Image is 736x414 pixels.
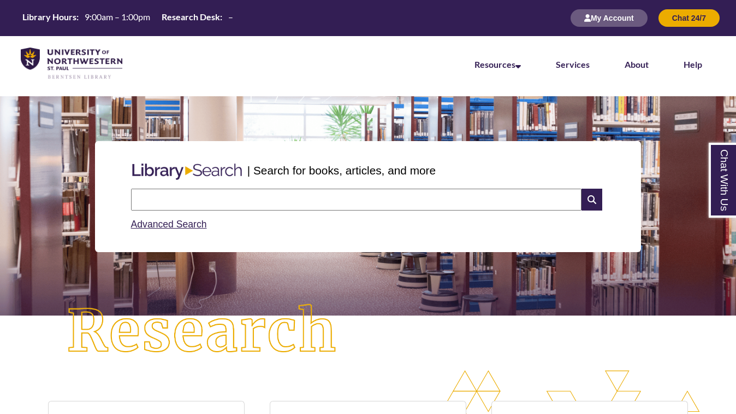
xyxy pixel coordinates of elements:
a: Hours Today [18,11,238,26]
a: My Account [571,13,648,22]
button: Chat 24/7 [658,9,720,27]
a: About [625,59,649,69]
a: Advanced Search [131,219,207,230]
img: Libary Search [127,159,247,184]
a: Chat 24/7 [658,13,720,22]
a: Help [684,59,702,69]
img: UNWSP Library Logo [21,48,122,80]
span: 9:00am – 1:00pm [85,11,150,22]
th: Research Desk: [157,11,224,23]
th: Library Hours: [18,11,80,23]
button: My Account [571,9,648,27]
a: Resources [474,59,521,69]
span: – [228,11,233,22]
p: | Search for books, articles, and more [247,162,436,179]
img: Research [37,274,368,389]
i: Search [581,189,602,211]
a: Services [556,59,590,69]
table: Hours Today [18,11,238,25]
